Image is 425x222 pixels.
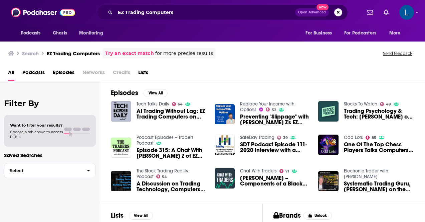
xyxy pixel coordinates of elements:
a: 54 [156,174,167,178]
h2: Episodes [111,89,138,97]
button: open menu [340,27,386,40]
img: A Discussion on Trading Technology, Computers, and Building Your Personal Trade Station | STR 003 [111,171,131,192]
span: 54 [162,175,167,178]
img: Rishi Narang – Components of a Black Box, Humans Versus Computers, and High Frequency Trading [215,168,235,189]
a: Episode 315: A Chat With Eddie Z of EZ Trading Computers [137,147,207,159]
button: Open AdvancedNew [295,8,329,16]
a: Show notifications dropdown [364,7,376,18]
button: Send feedback [381,51,414,56]
a: Tech Talks Daily [137,101,169,107]
p: Saved Searches [4,152,96,158]
a: The Stock Trading Reality Podcast [137,168,188,179]
a: Show notifications dropdown [381,7,391,18]
a: 85 [366,136,376,140]
a: 71 [279,169,289,173]
img: AI Trading Without Lag: EZ Trading Computers on Building the Right Setup [111,101,131,122]
a: EpisodesView All [111,89,168,97]
img: Podchaser - Follow, Share and Rate Podcasts [11,6,75,19]
span: Preventing "Slippage" with [PERSON_NAME] Z's EZ Trading Computers, Ep #141 [240,114,310,125]
input: Search podcasts, credits, & more... [115,7,295,18]
span: Charts [53,28,67,38]
a: Podcast Episodes – Traders Podcast [137,135,194,146]
span: Episodes [53,67,74,81]
button: open menu [301,27,340,40]
a: Rishi Narang – Components of a Black Box, Humans Versus Computers, and High Frequency Trading [240,175,310,187]
button: View All [129,212,153,220]
button: Show profile menu [399,5,414,20]
img: Systematic Trading Guru, Perry Kaufman on the proper use of computers in systematic trading [318,171,339,192]
a: Preventing "Slippage" with Eddie Z's EZ Trading Computers, Ep #141 [240,114,310,125]
a: Systematic Trading Guru, Perry Kaufman on the proper use of computers in systematic trading [344,181,414,192]
img: Trading Psychology & Tech: Eddie Z of EZ Trading Computers on How to Make Better Trades [318,101,339,122]
a: 64 [172,102,183,106]
a: Podcasts [22,67,45,81]
img: SDT Podcast Episode 111-2020 Interview with a owner of Falcon Trading Computers [215,135,235,155]
span: Select [4,168,81,173]
span: 71 [285,170,289,173]
a: Replace Your Income with Options [240,101,294,113]
a: Electronic Trader with Jeff Quinto [344,168,388,179]
a: Odd Lots [344,135,363,140]
span: Monitoring [79,28,103,38]
button: open menu [16,27,49,40]
span: Logged in as lucy.vincent [399,5,414,20]
span: Credits [113,67,130,81]
span: Episode 315: A Chat With [PERSON_NAME] Z of EZ Trading Computers [137,147,207,159]
a: All [8,67,14,81]
span: for more precise results [155,50,213,57]
h3: EZ Trading Computers [47,50,100,57]
span: Choose a tab above to access filters. [10,130,63,139]
a: Chat With Traders [240,168,277,174]
button: View All [144,89,168,97]
a: A Discussion on Trading Technology, Computers, and Building Your Personal Trade Station | STR 003 [137,181,207,192]
a: One Of The Top Chess Players Talks Computers & Options Trading [344,142,414,153]
span: Want to filter your results? [10,123,63,128]
h2: Brands [273,211,301,220]
img: Episode 315: A Chat With Eddie Z of EZ Trading Computers [111,138,131,158]
a: Lists [138,67,148,81]
h2: Filter By [4,98,96,108]
span: [PERSON_NAME] – Components of a Black Box, Humans Versus Computers, and High Frequency Trading [240,175,310,187]
a: Trading Psychology & Tech: Eddie Z of EZ Trading Computers on How to Make Better Trades [344,108,414,120]
span: 85 [372,136,376,139]
span: Networks [82,67,105,81]
a: Stocks To Watch [344,101,377,107]
button: Select [4,163,96,178]
button: open menu [385,27,409,40]
h3: Search [22,50,39,57]
button: open menu [74,27,112,40]
a: ListsView All [111,211,153,220]
span: Open Advanced [298,11,326,14]
a: 49 [380,102,391,106]
img: One Of The Top Chess Players Talks Computers & Options Trading [318,135,339,155]
span: 49 [386,103,391,106]
a: SafeDay Trading [240,135,274,140]
span: For Podcasters [344,28,376,38]
span: 64 [178,103,183,106]
span: New [316,4,329,10]
span: Systematic Trading Guru, [PERSON_NAME] on the proper use of computers in systematic trading [344,181,414,192]
img: Preventing "Slippage" with Eddie Z's EZ Trading Computers, Ep #141 [215,104,235,125]
a: SDT Podcast Episode 111-2020 Interview with a owner of Falcon Trading Computers [240,142,310,153]
a: Charts [48,27,71,40]
span: For Business [305,28,332,38]
a: AI Trading Without Lag: EZ Trading Computers on Building the Right Setup [137,108,207,120]
a: 52 [266,107,276,112]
